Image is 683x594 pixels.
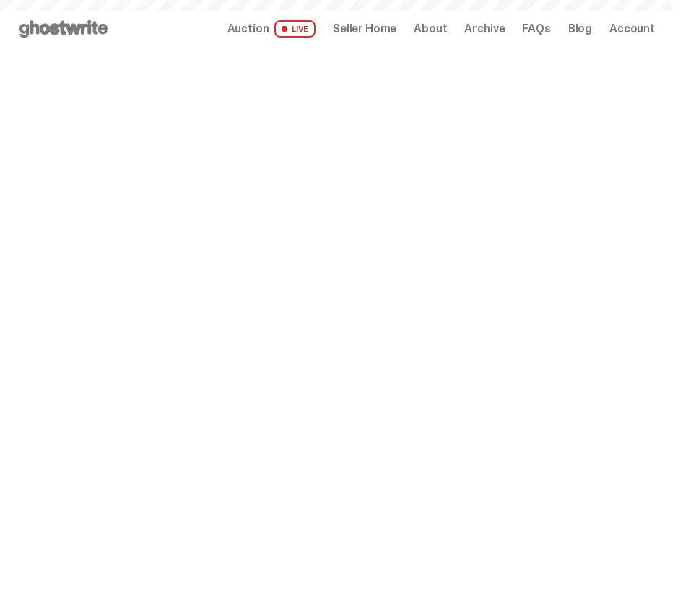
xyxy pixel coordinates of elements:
a: Seller Home [333,23,396,35]
a: Archive [464,23,505,35]
a: Auction LIVE [227,20,316,38]
span: LIVE [274,20,316,38]
span: Auction [227,23,269,35]
a: Account [609,23,655,35]
a: FAQs [522,23,550,35]
a: About [414,23,447,35]
a: Blog [568,23,592,35]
